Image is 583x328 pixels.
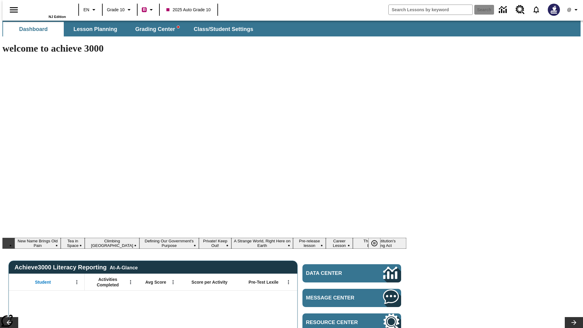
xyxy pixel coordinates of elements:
[19,26,48,33] span: Dashboard
[35,279,51,285] span: Student
[567,7,571,13] span: @
[544,2,564,18] button: Select a new avatar
[231,238,293,249] button: Slide 6 A Strange World, Right Here on Earth
[61,238,85,249] button: Slide 2 Tea in Space
[84,7,89,13] span: EN
[104,4,135,15] button: Grade: Grade 10, Select a grade
[194,26,253,33] span: Class/Student Settings
[284,278,293,287] button: Open Menu
[72,278,81,287] button: Open Menu
[26,3,66,15] a: Home
[81,4,100,15] button: Language: EN, Select a language
[15,264,138,271] span: Achieve3000 Literacy Reporting
[528,2,544,18] a: Notifications
[2,21,581,36] div: SubNavbar
[85,238,139,249] button: Slide 3 Climbing Mount Tai
[166,7,210,13] span: 2025 Auto Grade 10
[306,270,363,276] span: Data Center
[495,2,512,18] a: Data Center
[512,2,528,18] a: Resource Center, Will open in new tab
[3,22,64,36] button: Dashboard
[49,15,66,19] span: NJ Edition
[65,22,126,36] button: Lesson Planning
[110,264,138,271] div: At-A-Glance
[548,4,560,16] img: Avatar
[145,279,166,285] span: Avg Score
[169,278,178,287] button: Open Menu
[73,26,117,33] span: Lesson Planning
[143,6,146,13] span: B
[15,238,61,249] button: Slide 1 New Name Brings Old Pain
[564,4,583,15] button: Profile/Settings
[199,238,231,249] button: Slide 5 Private! Keep Out!
[88,277,128,288] span: Activities Completed
[326,238,353,249] button: Slide 8 Career Lesson
[302,264,401,282] a: Data Center
[2,43,406,54] h1: welcome to achieve 3000
[5,1,23,19] button: Open side menu
[249,279,279,285] span: Pre-Test Lexile
[127,22,188,36] button: Grading Center
[353,238,406,249] button: Slide 9 The Constitution's Balancing Act
[126,278,135,287] button: Open Menu
[368,238,387,249] div: Pause
[389,5,472,15] input: search field
[306,295,365,301] span: Message Center
[2,22,259,36] div: SubNavbar
[177,26,179,28] svg: writing assistant alert
[302,289,401,307] a: Message Center
[26,2,66,19] div: Home
[189,22,258,36] button: Class/Student Settings
[139,238,199,249] button: Slide 4 Defining Our Government's Purpose
[107,7,124,13] span: Grade 10
[192,279,228,285] span: Score per Activity
[135,26,179,33] span: Grading Center
[368,238,380,249] button: Pause
[565,317,583,328] button: Lesson carousel, Next
[293,238,326,249] button: Slide 7 Pre-release lesson
[306,319,365,326] span: Resource Center
[139,4,157,15] button: Boost Class color is violet red. Change class color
